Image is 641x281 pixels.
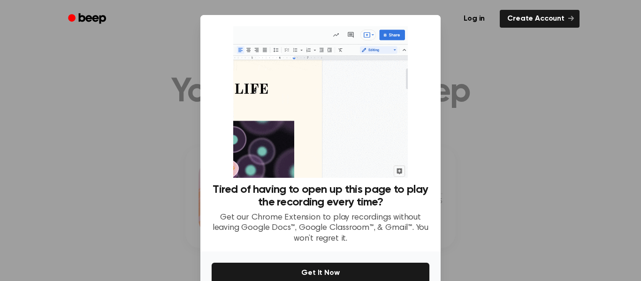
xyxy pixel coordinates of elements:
[212,183,429,209] h3: Tired of having to open up this page to play the recording every time?
[500,10,580,28] a: Create Account
[61,10,114,28] a: Beep
[454,8,494,30] a: Log in
[212,213,429,244] p: Get our Chrome Extension to play recordings without leaving Google Docs™, Google Classroom™, & Gm...
[233,26,407,178] img: Beep extension in action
